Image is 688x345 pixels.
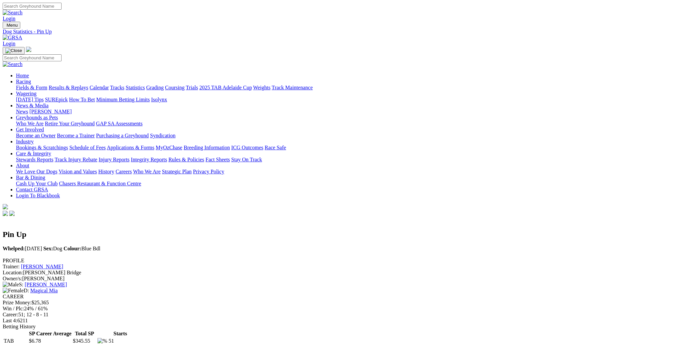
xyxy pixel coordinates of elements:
[16,109,28,114] a: News
[16,145,685,151] div: Industry
[3,300,685,306] div: $25,365
[16,133,56,138] a: Become an Owner
[162,169,192,174] a: Strategic Plan
[199,85,252,90] a: 2025 TAB Adelaide Cup
[9,211,15,216] img: twitter.svg
[5,48,22,53] img: Close
[97,338,107,344] img: %
[16,169,57,174] a: We Love Our Dogs
[43,246,62,251] span: Dog
[98,169,114,174] a: History
[49,85,88,90] a: Results & Replays
[264,145,286,150] a: Race Safe
[3,318,17,323] span: Last 4:
[21,264,63,269] a: [PERSON_NAME]
[186,85,198,90] a: Trials
[165,85,185,90] a: Coursing
[43,246,53,251] b: Sex:
[3,16,15,21] a: Login
[3,312,685,318] div: 51; 12 - 8 - 11
[30,288,58,293] a: Magical Mia
[16,85,685,91] div: Racing
[146,85,164,90] a: Grading
[16,97,685,103] div: Wagering
[150,133,175,138] a: Syndication
[231,145,263,150] a: ICG Outcomes
[272,85,313,90] a: Track Maintenance
[64,246,81,251] b: Colour:
[16,127,44,132] a: Get Involved
[3,288,29,293] span: D:
[3,246,25,251] b: Whelped:
[64,246,100,251] span: Blue Bdl
[131,157,167,162] a: Integrity Reports
[16,139,34,144] a: Industry
[16,73,29,78] a: Home
[16,181,58,186] a: Cash Up Your Club
[45,121,95,126] a: Retire Your Greyhound
[184,145,230,150] a: Breeding Information
[16,169,685,175] div: About
[3,246,42,251] span: [DATE]
[156,145,182,150] a: MyOzChase
[133,169,161,174] a: Who We Are
[107,145,154,150] a: Applications & Forms
[253,85,270,90] a: Weights
[59,169,97,174] a: Vision and Values
[16,145,68,150] a: Bookings & Scratchings
[3,258,685,264] div: PROFILE
[3,211,8,216] img: facebook.svg
[3,230,685,239] h2: Pin Up
[29,330,72,337] th: SP Career Average
[3,306,24,311] span: Win / Plc:
[151,97,167,102] a: Isolynx
[3,204,8,209] img: logo-grsa-white.png
[3,312,18,317] span: Career:
[16,163,29,168] a: About
[3,35,22,41] img: GRSA
[16,175,45,180] a: Bar & Dining
[69,145,105,150] a: Schedule of Fees
[3,318,685,324] div: 6211
[16,151,51,156] a: Care & Integrity
[16,157,53,162] a: Stewards Reports
[3,264,20,269] span: Trainer:
[16,115,58,120] a: Greyhounds as Pets
[3,282,23,287] span: S:
[16,103,49,108] a: News & Media
[16,91,37,96] a: Wagering
[16,85,47,90] a: Fields & Form
[126,85,145,90] a: Statistics
[3,270,23,275] span: Location:
[3,10,23,16] img: Search
[16,121,44,126] a: Who We Are
[3,3,62,10] input: Search
[3,276,685,282] div: [PERSON_NAME]
[45,97,68,102] a: SUREpick
[3,288,24,294] img: Female
[16,97,44,102] a: [DATE] Tips
[3,54,62,61] input: Search
[3,324,685,330] div: Betting History
[3,300,32,305] span: Prize Money:
[89,85,109,90] a: Calendar
[96,97,150,102] a: Minimum Betting Limits
[16,193,60,198] a: Login To Blackbook
[3,282,19,288] img: Male
[110,85,124,90] a: Tracks
[98,157,129,162] a: Injury Reports
[3,61,23,67] img: Search
[3,306,685,312] div: 24% / 61%
[3,29,685,35] a: Dog Statistics - Pin Up
[231,157,262,162] a: Stay On Track
[96,133,149,138] a: Purchasing a Greyhound
[59,181,141,186] a: Chasers Restaurant & Function Centre
[29,109,72,114] a: [PERSON_NAME]
[29,338,72,344] td: $6.78
[16,109,685,115] div: News & Media
[3,338,28,344] td: TAB
[57,133,95,138] a: Become a Trainer
[3,294,685,300] div: CAREER
[193,169,224,174] a: Privacy Policy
